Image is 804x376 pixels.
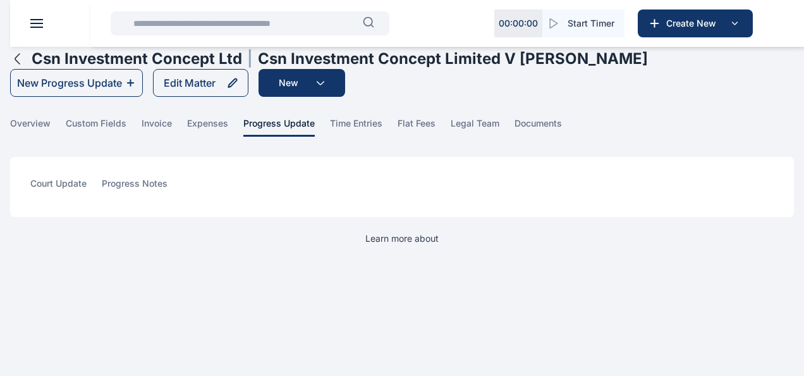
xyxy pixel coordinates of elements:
[66,117,126,137] span: custom fields
[259,69,345,97] button: New
[365,232,439,245] p: Learn more about
[187,117,243,137] a: expenses
[330,117,382,137] span: time entries
[187,117,228,137] span: expenses
[164,75,216,91] div: Edit Matter
[638,9,753,37] button: Create New
[451,117,515,137] a: legal team
[30,177,87,197] span: court update
[243,117,330,137] a: progress update
[568,17,614,30] span: Start Timer
[142,117,172,137] span: invoice
[398,117,451,137] a: flat fees
[398,117,435,137] span: flat fees
[17,75,122,91] div: New Progress Update
[10,117,51,137] span: overview
[542,9,624,37] button: Start Timer
[661,17,727,30] span: Create New
[142,117,187,137] a: invoice
[10,69,143,97] button: New Progress Update
[32,49,242,69] h1: Csn Investment Concept Ltd
[30,177,102,197] a: court update
[102,177,167,197] span: progress notes
[243,117,315,137] span: progress update
[102,177,183,197] a: progress notes
[515,117,577,137] a: documents
[451,117,499,137] span: legal team
[330,117,398,137] a: time entries
[499,17,538,30] p: 00 : 00 : 00
[10,117,66,137] a: overview
[247,49,253,69] span: |
[153,69,248,97] button: Edit Matter
[515,117,562,137] span: documents
[258,49,648,69] h1: Csn Investment Concept Limited V [PERSON_NAME]
[66,117,142,137] a: custom fields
